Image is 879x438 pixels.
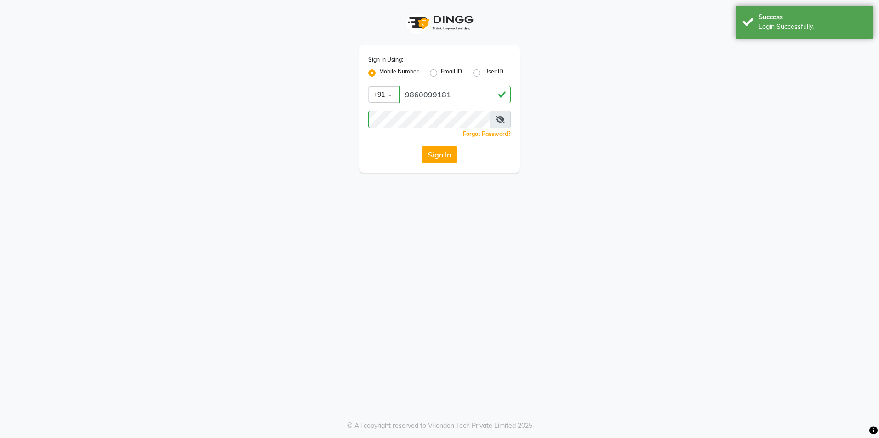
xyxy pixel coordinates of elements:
label: Mobile Number [379,67,419,79]
div: Login Successfully. [759,22,867,32]
label: User ID [484,67,503,79]
button: Sign In [422,146,457,163]
img: logo1.svg [403,9,476,36]
input: Username [399,86,511,103]
label: Email ID [441,67,462,79]
a: Forgot Password? [463,130,511,137]
label: Sign In Using: [368,56,403,64]
input: Username [368,111,490,128]
div: Success [759,12,867,22]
